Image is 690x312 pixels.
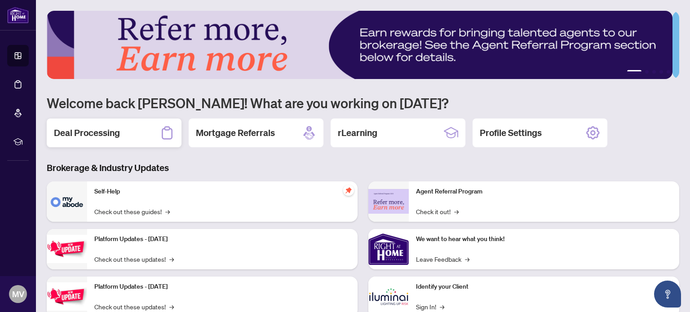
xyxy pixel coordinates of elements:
[416,207,459,216] a: Check it out!→
[645,70,649,74] button: 2
[94,207,170,216] a: Check out these guides!→
[416,282,672,292] p: Identify your Client
[343,185,354,196] span: pushpin
[652,70,656,74] button: 3
[7,7,29,23] img: logo
[338,127,377,139] h2: rLearning
[47,282,87,311] img: Platform Updates - July 8, 2025
[659,70,663,74] button: 4
[454,207,459,216] span: →
[94,187,350,197] p: Self-Help
[368,229,409,269] img: We want to hear what you think!
[94,234,350,244] p: Platform Updates - [DATE]
[169,254,174,264] span: →
[47,11,672,79] img: Slide 0
[47,94,679,111] h1: Welcome back [PERSON_NAME]! What are you working on [DATE]?
[654,281,681,308] button: Open asap
[47,235,87,263] img: Platform Updates - July 21, 2025
[465,254,469,264] span: →
[47,181,87,222] img: Self-Help
[440,302,444,312] span: →
[94,302,174,312] a: Check out these updates!→
[94,282,350,292] p: Platform Updates - [DATE]
[416,254,469,264] a: Leave Feedback→
[196,127,275,139] h2: Mortgage Referrals
[94,254,174,264] a: Check out these updates!→
[416,187,672,197] p: Agent Referral Program
[667,70,670,74] button: 5
[416,302,444,312] a: Sign In!→
[416,234,672,244] p: We want to hear what you think!
[12,288,24,300] span: MV
[169,302,174,312] span: →
[627,70,641,74] button: 1
[47,162,679,174] h3: Brokerage & Industry Updates
[165,207,170,216] span: →
[368,189,409,214] img: Agent Referral Program
[54,127,120,139] h2: Deal Processing
[480,127,542,139] h2: Profile Settings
